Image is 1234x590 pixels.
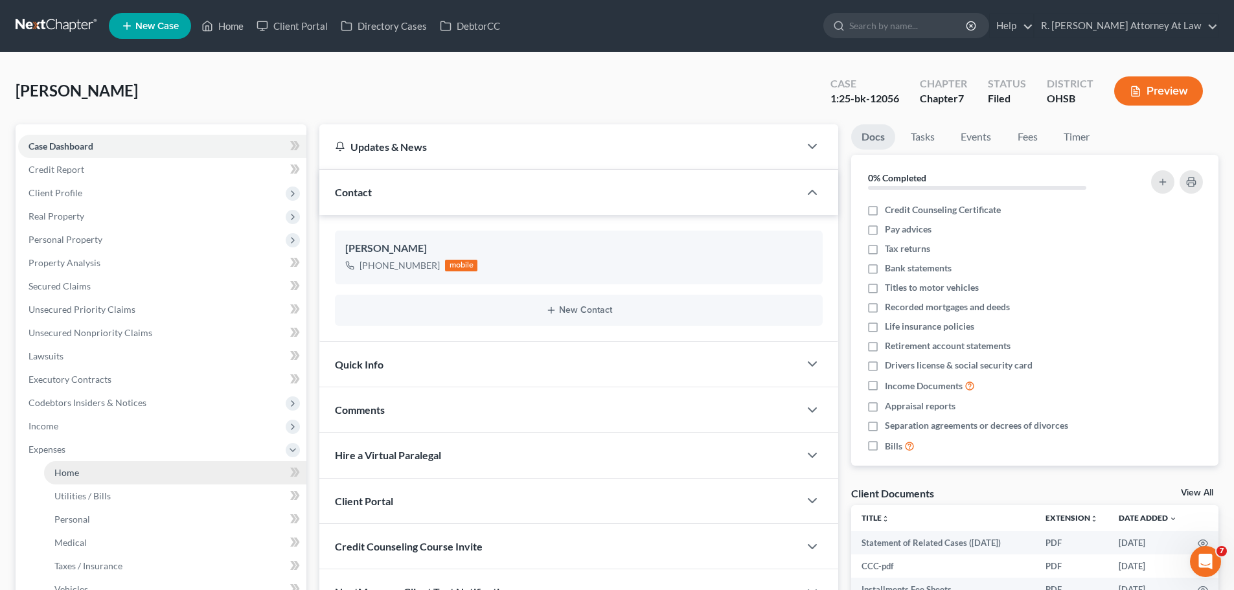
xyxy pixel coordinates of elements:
i: unfold_more [1090,515,1098,523]
a: Secured Claims [18,275,306,298]
span: Real Property [29,210,84,221]
span: Hire a Virtual Paralegal [335,449,441,461]
div: OHSB [1047,91,1093,106]
div: Client Documents [851,486,934,500]
div: Chapter [920,91,967,106]
span: Client Profile [29,187,82,198]
span: Expenses [29,444,65,455]
span: Recorded mortgages and deeds [885,301,1010,313]
span: Unsecured Priority Claims [29,304,135,315]
td: PDF [1035,531,1108,554]
td: [DATE] [1108,554,1187,578]
span: Credit Report [29,164,84,175]
a: Utilities / Bills [44,484,306,508]
a: Home [195,14,250,38]
div: Chapter [920,76,967,91]
span: Drivers license & social security card [885,359,1033,372]
span: Taxes / Insurance [54,560,122,571]
i: expand_more [1169,515,1177,523]
a: Client Portal [250,14,334,38]
a: Directory Cases [334,14,433,38]
a: Case Dashboard [18,135,306,158]
a: Medical [44,531,306,554]
span: 7 [1217,546,1227,556]
td: [DATE] [1108,531,1187,554]
span: Income [29,420,58,431]
span: Pay advices [885,223,931,236]
span: Bank statements [885,262,952,275]
a: Executory Contracts [18,368,306,391]
span: Credit Counseling Course Invite [335,540,483,552]
span: Lawsuits [29,350,63,361]
span: Titles to motor vehicles [885,281,979,294]
span: Home [54,467,79,478]
div: Status [988,76,1026,91]
span: New Case [135,21,179,31]
span: Tax returns [885,242,930,255]
span: Contact [335,186,372,198]
a: Credit Report [18,158,306,181]
div: 1:25-bk-12056 [830,91,899,106]
a: Taxes / Insurance [44,554,306,578]
span: [PERSON_NAME] [16,81,138,100]
a: Home [44,461,306,484]
span: Personal [54,514,90,525]
a: Docs [851,124,895,150]
a: Timer [1053,124,1100,150]
span: Credit Counseling Certificate [885,203,1001,216]
span: Appraisal reports [885,400,955,413]
a: Personal [44,508,306,531]
span: Unsecured Nonpriority Claims [29,327,152,338]
span: Executory Contracts [29,374,111,385]
span: Income Documents [885,380,963,392]
a: Events [950,124,1001,150]
td: CCC-pdf [851,554,1035,578]
a: Property Analysis [18,251,306,275]
div: Case [830,76,899,91]
a: DebtorCC [433,14,507,38]
span: Property Analysis [29,257,100,268]
span: Separation agreements or decrees of divorces [885,419,1068,432]
div: [PHONE_NUMBER] [360,259,440,272]
div: District [1047,76,1093,91]
td: Statement of Related Cases ([DATE]) [851,531,1035,554]
span: Retirement account statements [885,339,1011,352]
div: Updates & News [335,140,784,153]
span: Medical [54,537,87,548]
span: Bills [885,440,902,453]
i: unfold_more [882,515,889,523]
a: Lawsuits [18,345,306,368]
strong: 0% Completed [868,172,926,183]
span: Comments [335,403,385,416]
iframe: Intercom live chat [1190,546,1221,577]
button: New Contact [345,305,812,315]
span: Codebtors Insiders & Notices [29,397,146,408]
a: Extensionunfold_more [1045,513,1098,523]
a: View All [1181,488,1213,497]
td: PDF [1035,554,1108,578]
a: Unsecured Priority Claims [18,298,306,321]
a: Unsecured Nonpriority Claims [18,321,306,345]
div: Filed [988,91,1026,106]
input: Search by name... [849,14,968,38]
a: Titleunfold_more [862,513,889,523]
span: Quick Info [335,358,383,370]
span: Life insurance policies [885,320,974,333]
a: Fees [1007,124,1048,150]
a: Help [990,14,1033,38]
div: [PERSON_NAME] [345,241,812,256]
a: Tasks [900,124,945,150]
span: Secured Claims [29,280,91,291]
span: Case Dashboard [29,141,93,152]
span: Utilities / Bills [54,490,111,501]
span: 7 [958,92,964,104]
a: Date Added expand_more [1119,513,1177,523]
a: R. [PERSON_NAME] Attorney At Law [1034,14,1218,38]
span: Personal Property [29,234,102,245]
div: mobile [445,260,477,271]
button: Preview [1114,76,1203,106]
span: Client Portal [335,495,393,507]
